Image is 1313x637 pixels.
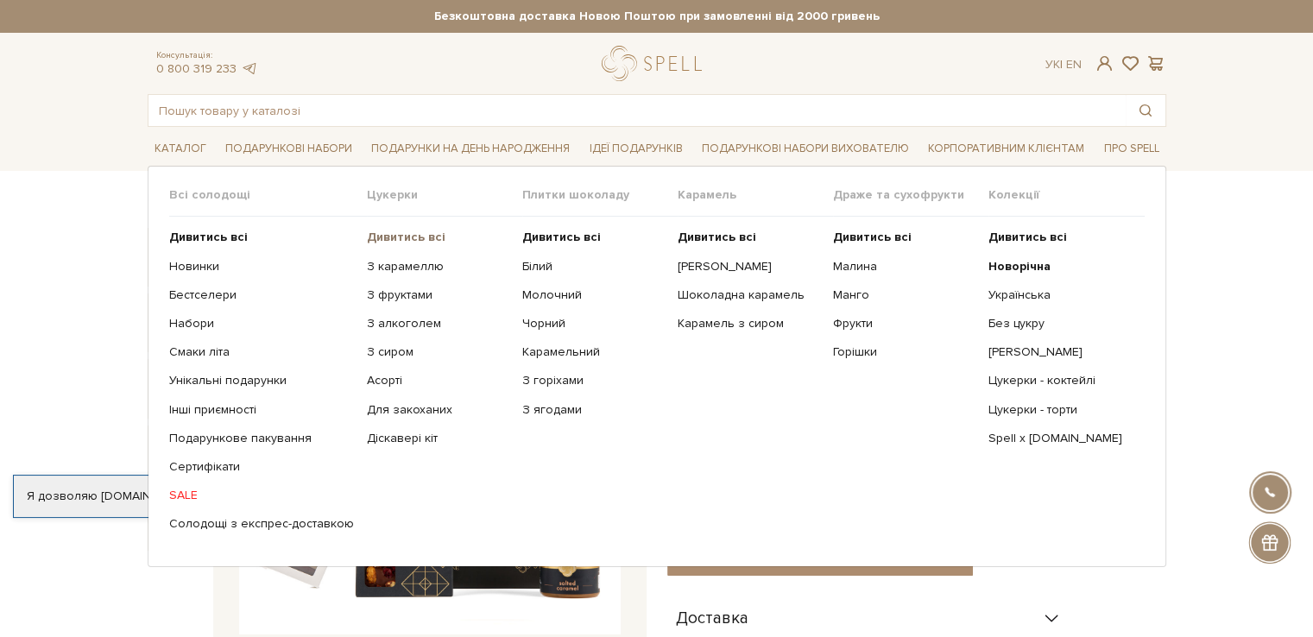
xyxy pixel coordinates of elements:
[14,489,482,504] div: Я дозволяю [DOMAIN_NAME] використовувати
[367,316,509,331] a: З алкоголем
[367,373,509,388] a: Асорті
[1126,95,1165,126] button: Пошук товару у каталозі
[169,316,354,331] a: Набори
[169,488,354,503] a: SALE
[367,230,445,244] b: Дивитись всі
[169,187,367,203] span: Всі солодощі
[522,230,601,244] b: Дивитись всі
[582,136,689,162] a: Ідеї подарунків
[988,431,1131,446] a: Spell x [DOMAIN_NAME]
[169,287,354,303] a: Бестселери
[156,50,258,61] span: Консультація:
[241,61,258,76] a: telegram
[678,287,820,303] a: Шоколадна карамель
[780,548,859,567] span: До кошика
[833,316,975,331] a: Фрукти
[148,9,1166,24] strong: Безкоштовна доставка Новою Поштою при замовленні від 2000 гривень
[522,316,665,331] a: Чорний
[833,230,975,245] a: Дивитись всі
[522,259,665,274] a: Білий
[988,373,1131,388] a: Цукерки - коктейлі
[367,259,509,274] a: З карамеллю
[988,344,1131,360] a: [PERSON_NAME]
[678,230,820,245] a: Дивитись всі
[1060,57,1063,72] span: |
[1096,136,1165,162] a: Про Spell
[522,287,665,303] a: Молочний
[833,259,975,274] a: Малина
[988,230,1067,244] b: Дивитись всі
[148,166,1166,566] div: Каталог
[169,230,248,244] b: Дивитись всі
[522,344,665,360] a: Карамельний
[678,230,756,244] b: Дивитись всі
[676,611,748,627] span: Доставка
[988,230,1131,245] a: Дивитись всі
[1045,57,1082,73] div: Ук
[367,187,522,203] span: Цукерки
[678,316,820,331] a: Карамель з сиром
[148,95,1126,126] input: Пошук товару у каталозі
[169,259,354,274] a: Новинки
[169,459,354,475] a: Сертифікати
[169,431,354,446] a: Подарункове пакування
[833,344,975,360] a: Горішки
[602,46,710,81] a: logo
[169,230,354,245] a: Дивитись всі
[988,259,1131,274] a: Новорічна
[833,287,975,303] a: Манго
[218,136,359,162] a: Подарункові набори
[988,287,1131,303] a: Українська
[169,373,354,388] a: Унікальні подарунки
[367,431,509,446] a: Діскавері кіт
[522,373,665,388] a: З горіхами
[367,402,509,418] a: Для закоханих
[367,344,509,360] a: З сиром
[522,402,665,418] a: З ягодами
[678,259,820,274] a: [PERSON_NAME]
[367,230,509,245] a: Дивитись всі
[988,316,1131,331] a: Без цукру
[364,136,577,162] a: Подарунки на День народження
[678,187,833,203] span: Карамель
[148,136,213,162] a: Каталог
[988,402,1131,418] a: Цукерки - торти
[169,516,354,532] a: Солодощі з експрес-доставкою
[988,259,1051,274] b: Новорічна
[169,402,354,418] a: Інші приємності
[833,187,988,203] span: Драже та сухофрукти
[156,61,237,76] a: 0 800 319 233
[833,230,912,244] b: Дивитись всі
[169,344,354,360] a: Смаки літа
[988,187,1144,203] span: Колекції
[921,134,1091,163] a: Корпоративним клієнтам
[1066,57,1082,72] a: En
[522,230,665,245] a: Дивитись всі
[367,287,509,303] a: З фруктами
[695,134,916,163] a: Подарункові набори вихователю
[522,187,678,203] span: Плитки шоколаду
